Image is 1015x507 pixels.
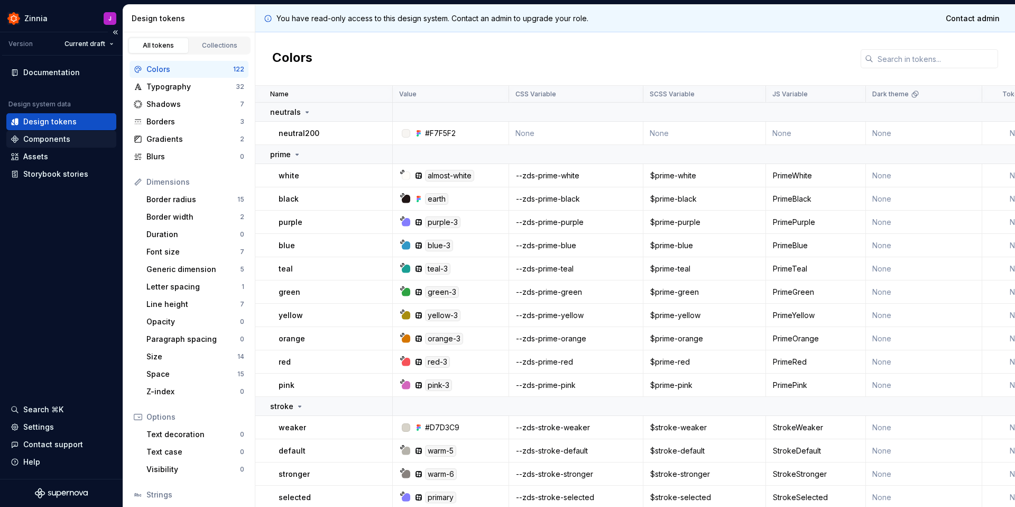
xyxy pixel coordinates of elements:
div: earth [425,193,448,205]
div: $prime-green [644,287,765,297]
a: Duration0 [142,226,248,243]
svg: Supernova Logo [35,488,88,499]
div: --zds-prime-red [510,357,642,367]
p: blue [279,240,295,251]
div: Typography [146,82,236,92]
a: Visibility0 [142,461,248,478]
div: Text decoration [146,429,240,440]
p: Name [270,90,289,98]
div: Dimensions [146,177,244,187]
div: almost-white [425,170,474,182]
div: 7 [240,248,244,256]
a: Contact admin [939,9,1007,28]
button: Help [6,454,116,470]
div: Search ⌘K [23,404,63,415]
div: Letter spacing [146,282,242,292]
div: 7 [240,100,244,108]
td: None [866,416,982,439]
a: Letter spacing1 [142,278,248,295]
td: None [866,374,982,397]
div: J [108,14,112,23]
a: Border width2 [142,209,248,225]
div: --zds-prime-purple [510,217,642,228]
div: 2 [240,213,244,221]
p: green [279,287,300,297]
div: --zds-prime-black [510,194,642,204]
p: Dark theme [872,90,909,98]
div: $prime-white [644,170,765,181]
div: Blurs [146,151,240,162]
button: Current draft [60,37,118,51]
p: neutrals [270,107,301,117]
div: StrokeStronger [767,469,865,479]
div: --zds-prime-orange [510,333,642,344]
button: ZinniaJ [2,7,121,30]
div: 0 [240,448,244,456]
a: Paragraph spacing0 [142,331,248,348]
span: Current draft [64,40,105,48]
td: None [866,463,982,486]
div: Font size [146,247,240,257]
a: Components [6,131,116,148]
div: Border radius [146,194,237,205]
div: Options [146,412,244,422]
div: PrimePurple [767,217,865,228]
div: 14 [237,352,244,361]
div: $stroke-stronger [644,469,765,479]
a: Storybook stories [6,166,116,183]
p: You have read-only access to this design system. Contact an admin to upgrade your role. [276,13,588,24]
div: StrokeDefault [767,446,865,456]
div: warm-5 [425,445,456,457]
td: None [866,439,982,463]
a: Border radius15 [142,191,248,208]
div: Design system data [8,100,71,108]
div: 0 [240,387,244,396]
div: 122 [233,65,244,74]
div: All tokens [132,41,185,50]
div: Components [23,134,70,144]
p: CSS Variable [515,90,556,98]
div: red-3 [425,356,450,368]
div: yellow-3 [425,310,460,321]
div: #F7F5F2 [425,128,456,139]
div: PrimeTeal [767,264,865,274]
p: pink [279,380,294,391]
div: --zds-prime-teal [510,264,642,274]
div: Documentation [23,67,80,78]
div: $stroke-selected [644,492,765,503]
p: orange [279,333,305,344]
div: --zds-stroke-weaker [510,422,642,433]
div: Size [146,351,237,362]
div: Border width [146,212,240,222]
div: Collections [193,41,246,50]
div: Text case [146,447,240,457]
div: 0 [240,430,244,439]
button: Contact support [6,436,116,453]
div: Z-index [146,386,240,397]
div: Paragraph spacing [146,334,240,345]
div: Help [23,457,40,467]
div: PrimeBlue [767,240,865,251]
h2: Colors [272,49,312,68]
a: Line height7 [142,296,248,313]
p: weaker [279,422,306,433]
td: None [643,122,766,145]
div: 2 [240,135,244,143]
a: Borders3 [130,113,248,130]
button: Search ⌘K [6,401,116,418]
div: --zds-stroke-stronger [510,469,642,479]
td: None [866,280,982,304]
div: Version [8,40,33,48]
td: None [866,164,982,187]
a: Typography32 [130,78,248,95]
div: Space [146,369,237,379]
div: PrimePink [767,380,865,391]
div: --zds-prime-white [510,170,642,181]
div: --zds-prime-blue [510,240,642,251]
div: PrimeOrange [767,333,865,344]
button: Collapse sidebar [108,25,123,40]
div: purple-3 [425,216,460,228]
div: Shadows [146,99,240,110]
div: orange-3 [425,333,463,345]
div: Storybook stories [23,169,88,179]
